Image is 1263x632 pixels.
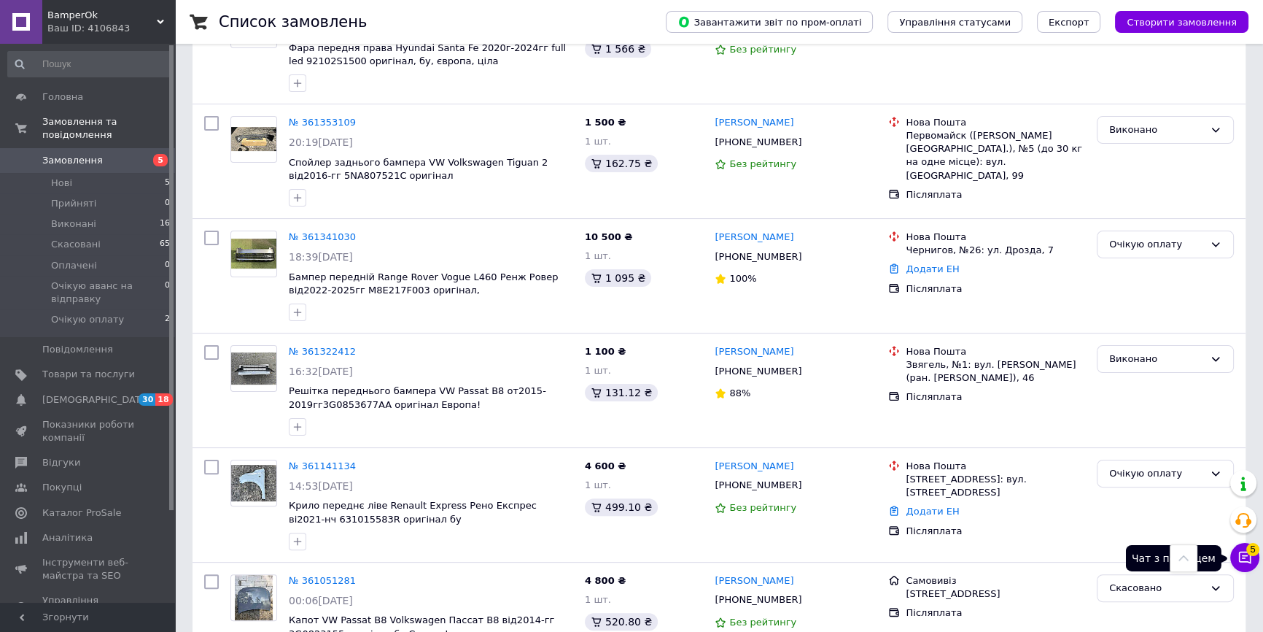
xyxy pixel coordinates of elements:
span: 20:19[DATE] [289,136,353,148]
span: 18 [155,393,172,406]
span: Замовлення [42,154,103,167]
span: 1 шт. [585,365,611,376]
a: Фото товару [230,231,277,277]
a: Фото товару [230,345,277,392]
span: Без рейтингу [729,502,796,513]
div: [PHONE_NUMBER] [712,247,804,266]
div: Нова Пошта [906,116,1085,129]
span: Показники роботи компанії [42,418,135,444]
span: Управління статусами [899,17,1011,28]
span: 16:32[DATE] [289,366,353,377]
span: 5 [153,154,168,166]
a: № 361341030 [289,231,356,242]
div: Нова Пошта [906,231,1085,244]
div: Післяплата [906,525,1085,538]
div: 1 566 ₴ [585,40,651,58]
div: Післяплата [906,390,1085,404]
button: Створити замовлення [1115,11,1248,33]
span: Каталог ProSale [42,506,121,520]
span: Без рейтингу [729,617,796,628]
span: Товари та послуги [42,368,135,381]
span: 0 [165,197,170,210]
span: [DEMOGRAPHIC_DATA] [42,393,150,406]
div: Скасовано [1109,581,1204,596]
span: Повідомлення [42,343,113,356]
span: Бампер передній Range Rover Vogue L460 Ренж Ровер від2022-2025гг M8E217F003 оригінал, [289,271,558,296]
a: Фото товару [230,574,277,621]
span: Відгуки [42,456,80,469]
div: 520.80 ₴ [585,613,658,631]
span: Створити замовлення [1127,17,1237,28]
a: Решітка переднього бампера VW Passat B8 от2015-2019гг3G0853677AA оригінал Европа! [289,385,546,410]
a: Спойлер заднього бампера VW Volkswagen Tiguan 2 від2016-гг 5NA807521C оригінал [289,157,548,182]
span: 5 [165,177,170,190]
span: 1 500 ₴ [585,117,626,128]
span: 14:53[DATE] [289,480,353,492]
span: 30 [139,393,155,406]
div: Очікую оплату [1109,466,1204,482]
span: BamperOk [47,9,157,22]
span: 1 шт. [585,136,611,147]
span: Прийняті [51,197,96,210]
span: Крило переднє ліве Renault Express Рено Експрес ві2021-нч 631015583R оригінал бу [289,500,537,525]
button: Експорт [1037,11,1101,33]
div: Післяплата [906,606,1085,620]
span: 100% [729,273,756,284]
span: Замовлення та повідомлення [42,115,175,142]
img: Фото товару [235,575,272,620]
span: 16 [160,217,170,231]
div: Нова Пошта [906,460,1085,473]
span: 65 [160,238,170,251]
div: [PHONE_NUMBER] [712,362,804,381]
span: Нові [51,177,72,190]
span: Скасовані [51,238,101,251]
a: № 361322412 [289,346,356,357]
span: 2 [165,313,170,326]
img: Фото товару [231,352,276,385]
span: 4 600 ₴ [585,460,626,471]
a: № 361353109 [289,117,356,128]
span: Без рейтингу [729,44,796,55]
a: [PERSON_NAME] [715,345,793,359]
div: Виконано [1109,123,1204,138]
span: Покупці [42,481,82,494]
a: Додати ЕН [906,506,959,517]
div: 499.10 ₴ [585,498,658,516]
img: Фото товару [231,239,276,269]
span: 0 [165,259,170,272]
span: Аналітика [42,531,93,544]
span: 4 800 ₴ [585,575,626,586]
img: Фото товару [231,465,276,501]
a: Створити замовлення [1100,16,1248,27]
a: Додати ЕН [906,263,959,274]
a: Фото товару [230,116,277,163]
div: 1 095 ₴ [585,269,651,287]
input: Пошук [7,51,171,77]
span: Очікую оплату [51,313,124,326]
a: [PERSON_NAME] [715,460,793,474]
a: Фото товару [230,460,277,506]
div: Ваш ID: 4106843 [47,22,175,35]
div: [PHONE_NUMBER] [712,476,804,495]
button: Завантажити звіт по пром-оплаті [666,11,873,33]
span: 0 [165,280,170,306]
div: [PHONE_NUMBER] [712,590,804,609]
span: Без рейтингу [729,158,796,169]
div: Нова Пошта [906,345,1085,358]
h1: Список замовлень [219,13,367,31]
span: 1 шт. [585,594,611,605]
div: Звягель, №1: вул. [PERSON_NAME] (ран. [PERSON_NAME]), 46 [906,358,1085,385]
span: 5 [1246,543,1259,556]
span: Інструменти веб-майстра та SEO [42,556,135,582]
span: Оплачені [51,259,97,272]
div: Очікую оплату [1109,237,1204,253]
span: Очікую аванс на відправку [51,280,165,306]
a: [PERSON_NAME] [715,574,793,588]
div: Первомайск ([PERSON_NAME][GEOGRAPHIC_DATA].), №5 (до 30 кг на одне місце): вул. [GEOGRAPHIC_DATA]... [906,129,1085,182]
span: 1 шт. [585,250,611,261]
span: 18:39[DATE] [289,251,353,263]
a: [PERSON_NAME] [715,231,793,244]
a: № 361141134 [289,460,356,471]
